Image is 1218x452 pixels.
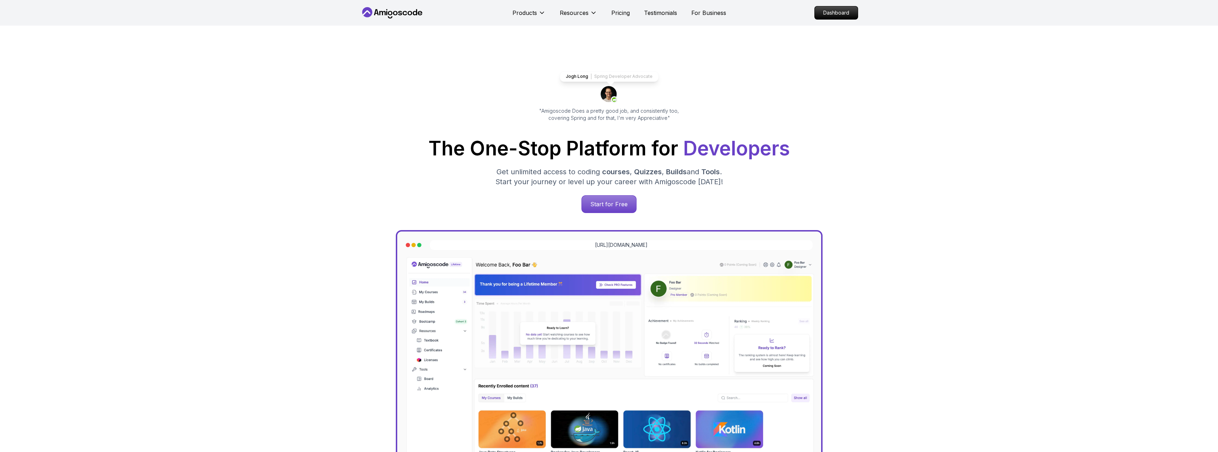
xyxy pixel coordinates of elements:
span: courses [602,167,630,176]
p: "Amigoscode Does a pretty good job, and consistently too, covering Spring and for that, I'm very ... [530,107,689,122]
p: Start for Free [582,196,636,213]
span: Developers [683,137,790,160]
span: Tools [701,167,720,176]
p: Dashboard [815,6,858,19]
h1: The One-Stop Platform for [366,139,852,158]
a: Dashboard [814,6,858,20]
a: Start for Free [581,195,637,213]
button: Products [512,9,546,23]
a: Pricing [611,9,630,17]
p: Spring Developer Advocate [594,74,653,79]
button: Resources [560,9,597,23]
a: For Business [691,9,726,17]
p: Jogh Long [566,74,588,79]
p: Get unlimited access to coding , , and . Start your journey or level up your career with Amigosco... [490,167,729,187]
p: Products [512,9,537,17]
span: Builds [666,167,687,176]
p: Resources [560,9,589,17]
span: Quizzes [634,167,662,176]
img: josh long [601,86,618,103]
a: [URL][DOMAIN_NAME] [595,241,648,249]
a: Testimonials [644,9,677,17]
